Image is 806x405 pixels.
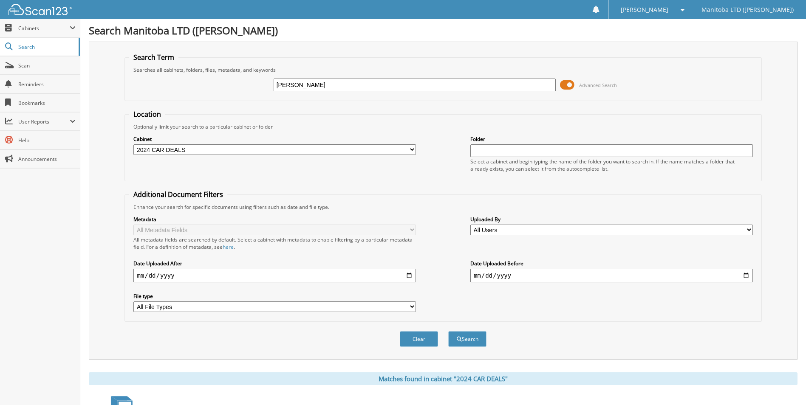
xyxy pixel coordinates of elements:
div: Searches all cabinets, folders, files, metadata, and keywords [129,66,757,73]
input: end [470,269,753,282]
span: Manitoba LTD ([PERSON_NAME]) [701,7,794,12]
span: Search [18,43,74,51]
a: here [223,243,234,250]
input: start [133,269,416,282]
span: [PERSON_NAME] [621,7,668,12]
label: Uploaded By [470,216,753,223]
legend: Additional Document Filters [129,190,227,199]
label: Metadata [133,216,416,223]
div: All metadata fields are searched by default. Select a cabinet with metadata to enable filtering b... [133,236,416,250]
span: Bookmarks [18,99,76,107]
span: Help [18,137,76,144]
label: Date Uploaded Before [470,260,753,267]
span: Reminders [18,81,76,88]
span: Cabinets [18,25,70,32]
div: Select a cabinet and begin typing the name of the folder you want to search in. If the name match... [470,158,753,172]
span: Advanced Search [579,82,617,88]
span: Announcements [18,155,76,163]
div: Optionally limit your search to a particular cabinet or folder [129,123,757,130]
label: File type [133,292,416,300]
div: Matches found in cabinet "2024 CAR DEALS" [89,372,798,385]
legend: Search Term [129,53,178,62]
label: Date Uploaded After [133,260,416,267]
span: Scan [18,62,76,69]
div: Enhance your search for specific documents using filters such as date and file type. [129,203,757,211]
label: Cabinet [133,135,416,143]
label: Folder [470,135,753,143]
button: Search [448,331,486,347]
legend: Location [129,110,165,119]
h1: Search Manitoba LTD ([PERSON_NAME]) [89,23,798,37]
span: User Reports [18,118,70,125]
button: Clear [400,331,438,347]
img: scan123-logo-white.svg [8,4,72,15]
